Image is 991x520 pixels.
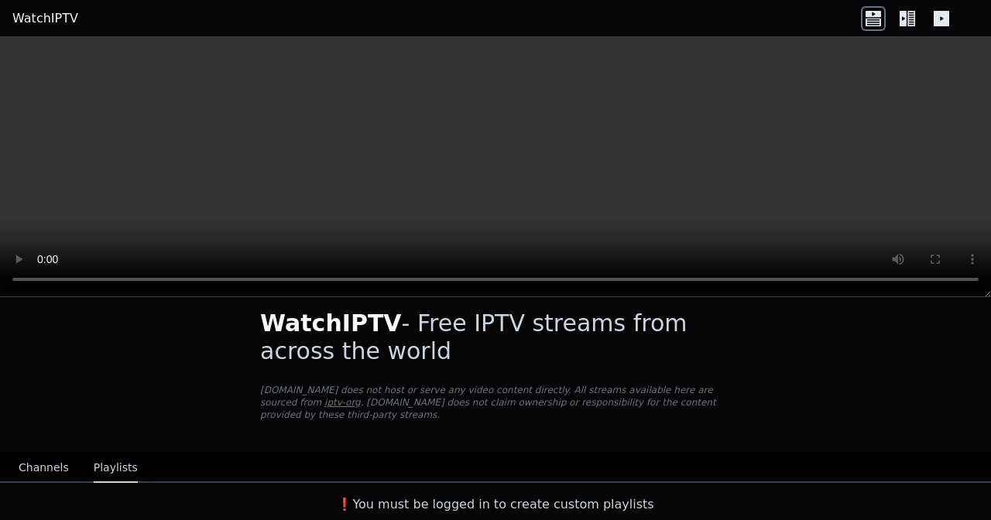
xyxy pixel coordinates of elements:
a: iptv-org [324,397,361,408]
h1: - Free IPTV streams from across the world [260,310,731,365]
button: Channels [19,453,69,483]
a: WatchIPTV [12,9,78,28]
button: Playlists [94,453,138,483]
h3: ❗️You must be logged in to create custom playlists [235,495,756,514]
span: WatchIPTV [260,310,402,337]
p: [DOMAIN_NAME] does not host or serve any video content directly. All streams available here are s... [260,384,731,421]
